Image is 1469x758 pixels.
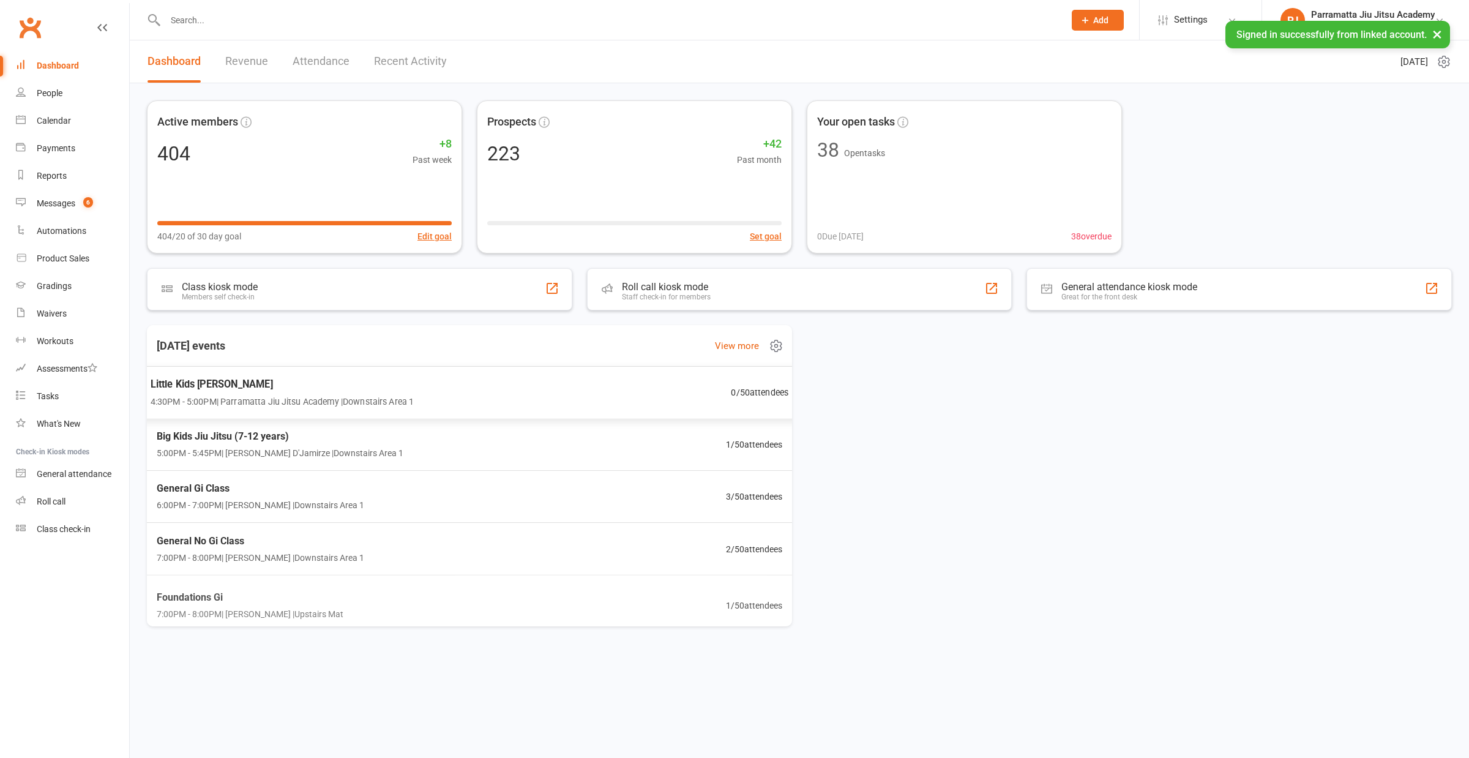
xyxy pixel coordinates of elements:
[1061,293,1197,301] div: Great for the front desk
[162,12,1056,29] input: Search...
[16,410,129,438] a: What's New
[16,52,129,80] a: Dashboard
[157,607,343,621] span: 7:00PM - 8:00PM | [PERSON_NAME] | Upstairs Mat
[37,88,62,98] div: People
[622,293,711,301] div: Staff check-in for members
[37,253,89,263] div: Product Sales
[37,497,65,506] div: Roll call
[1071,230,1112,243] span: 38 overdue
[16,355,129,383] a: Assessments
[157,551,364,565] span: 7:00PM - 8:00PM | [PERSON_NAME] | Downstairs Area 1
[726,542,782,555] span: 2 / 50 attendees
[844,148,885,158] span: Open tasks
[293,40,349,83] a: Attendance
[1174,6,1208,34] span: Settings
[1280,8,1305,32] div: PJ
[1072,10,1124,31] button: Add
[16,80,129,107] a: People
[182,293,258,301] div: Members self check-in
[148,40,201,83] a: Dashboard
[731,385,788,399] span: 0 / 50 attendees
[1093,15,1108,25] span: Add
[1311,20,1435,31] div: Parramatta Jiu Jitsu Academy
[37,116,71,126] div: Calendar
[750,230,782,243] button: Set goal
[16,162,129,190] a: Reports
[157,481,364,497] span: General Gi Class
[16,190,129,217] a: Messages 6
[157,498,364,512] span: 6:00PM - 7:00PM | [PERSON_NAME] | Downstairs Area 1
[413,153,452,167] span: Past week
[622,281,711,293] div: Roll call kiosk mode
[37,364,97,373] div: Assessments
[37,524,91,534] div: Class check-in
[147,335,235,357] h3: [DATE] events
[37,419,81,429] div: What's New
[737,153,782,167] span: Past month
[157,230,241,243] span: 404/20 of 30 day goal
[413,135,452,153] span: +8
[16,488,129,516] a: Roll call
[726,438,782,451] span: 1 / 50 attendees
[37,469,111,479] div: General attendance
[374,40,447,83] a: Recent Activity
[15,12,45,43] a: Clubworx
[16,272,129,300] a: Gradings
[157,144,190,163] div: 404
[16,383,129,410] a: Tasks
[37,198,75,208] div: Messages
[817,230,864,243] span: 0 Due [DATE]
[182,281,258,293] div: Class kiosk mode
[16,300,129,328] a: Waivers
[151,376,414,392] span: Little Kids [PERSON_NAME]
[157,113,238,131] span: Active members
[1311,9,1435,20] div: Parramatta Jiu Jitsu Academy
[83,197,93,208] span: 6
[37,61,79,70] div: Dashboard
[37,171,67,181] div: Reports
[737,135,782,153] span: +42
[817,113,895,131] span: Your open tasks
[157,590,343,606] span: Foundations Gi
[487,144,520,163] div: 223
[1236,29,1427,40] span: Signed in successfully from linked account.
[37,226,86,236] div: Automations
[417,230,452,243] button: Edit goal
[487,113,536,131] span: Prospects
[726,598,782,612] span: 1 / 50 attendees
[715,339,759,353] a: View more
[37,336,73,346] div: Workouts
[1061,281,1197,293] div: General attendance kiosk mode
[16,460,129,488] a: General attendance kiosk mode
[1426,21,1448,47] button: ×
[157,446,403,460] span: 5:00PM - 5:45PM | [PERSON_NAME] D'Jamirze | Downstairs Area 1
[157,533,364,549] span: General No Gi Class
[16,107,129,135] a: Calendar
[726,490,782,503] span: 3 / 50 attendees
[16,135,129,162] a: Payments
[37,309,67,318] div: Waivers
[16,217,129,245] a: Automations
[817,140,839,160] div: 38
[37,281,72,291] div: Gradings
[225,40,268,83] a: Revenue
[16,516,129,543] a: Class kiosk mode
[37,391,59,401] div: Tasks
[151,394,414,408] span: 4:30PM - 5:00PM | Parramatta Jiu Jitsu Academy | Downstairs Area 1
[157,429,403,445] span: Big Kids Jiu Jitsu (7-12 years)
[1400,54,1428,69] span: [DATE]
[16,328,129,355] a: Workouts
[16,245,129,272] a: Product Sales
[37,143,75,153] div: Payments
